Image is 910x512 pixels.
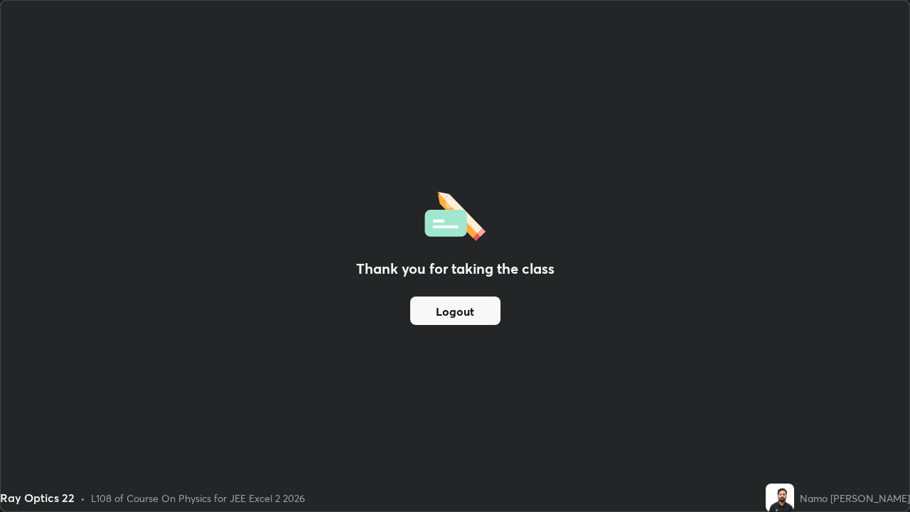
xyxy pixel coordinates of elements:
img: 436b37f31ff54e2ebab7161bc7e43244.jpg [766,484,794,512]
div: • [80,491,85,506]
div: Namo [PERSON_NAME] [800,491,910,506]
button: Logout [410,297,500,325]
div: L108 of Course On Physics for JEE Excel 2 2026 [91,491,305,506]
img: offlineFeedback.1438e8b3.svg [424,187,486,241]
h2: Thank you for taking the class [356,258,555,279]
